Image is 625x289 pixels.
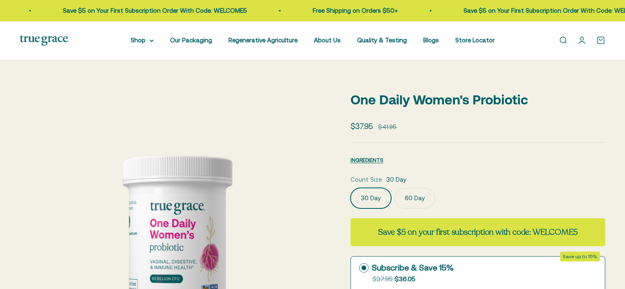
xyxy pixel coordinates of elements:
[357,37,407,44] a: Quality & Testing
[378,227,578,238] strong: Save $5 on your first subscription with code: WELCOME5
[61,6,245,16] p: Save $5 on Your First Subscription Order With Code: WELCOME5
[311,7,396,14] a: Free Shipping on Orders $50+
[386,175,406,185] span: 30 Day
[378,122,397,132] compare-at-price: $41.95
[351,89,605,110] p: One Daily Women's Probiotic
[170,37,212,44] a: Our Packaging
[351,120,373,132] sale-price: $37.95
[131,35,154,45] summary: Shop
[455,37,495,44] a: Store Locator
[351,155,383,165] button: INGREDIENTS
[351,175,383,185] legend: Count Size:
[351,157,383,163] span: INGREDIENTS
[423,37,439,44] a: Blogs
[228,37,298,44] a: Regenerative Agriculture
[314,37,341,44] a: About Us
